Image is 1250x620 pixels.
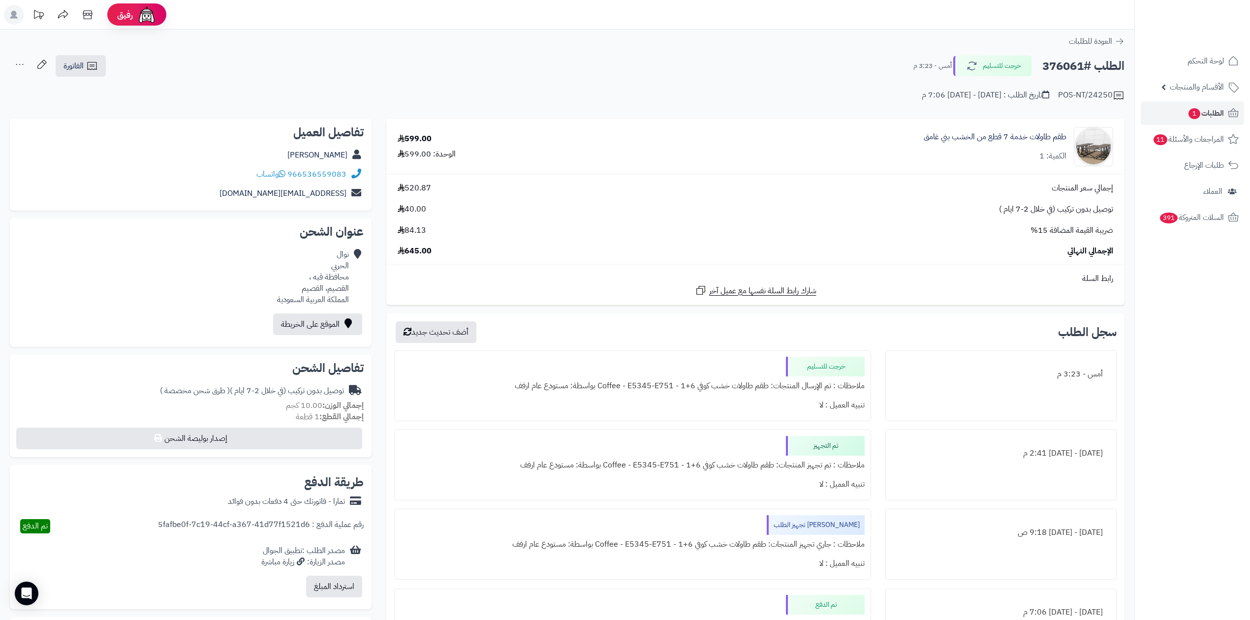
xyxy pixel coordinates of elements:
span: المراجعات والأسئلة [1153,132,1224,146]
span: العملاء [1203,185,1222,198]
div: [DATE] - [DATE] 9:18 ص [892,523,1110,542]
img: logo-2.png [1183,27,1241,47]
strong: إجمالي الوزن: [322,400,364,411]
div: تاريخ الطلب : [DATE] - [DATE] 7:06 م [922,90,1049,101]
span: طلبات الإرجاع [1184,158,1224,172]
div: POS-NT/24250 [1058,90,1125,101]
span: الطلبات [1187,106,1224,120]
a: الطلبات1 [1141,101,1244,125]
span: الإجمالي النهائي [1067,246,1113,257]
a: العملاء [1141,180,1244,203]
h2: تفاصيل العميل [18,126,364,138]
span: 391 [1160,213,1178,223]
div: أمس - 3:23 م [892,365,1110,384]
img: ai-face.png [137,5,156,25]
div: تنبيه العميل : لا [401,396,865,415]
span: شارك رابط السلة نفسها مع عميل آخر [709,285,816,297]
button: خرجت للتسليم [953,56,1032,76]
span: 40.00 [398,204,426,215]
span: 84.13 [398,225,426,236]
span: العودة للطلبات [1069,35,1112,47]
button: أضف تحديث جديد [396,321,476,343]
img: 1753770575-1-90x90.jpg [1074,127,1113,166]
div: نوال الحربي محافظة قبه ، القصيم، القصيم المملكة العربية السعودية [277,249,349,305]
a: الموقع على الخريطة [273,313,362,335]
div: تنبيه العميل : لا [401,475,865,494]
a: الفاتورة [56,55,106,77]
div: Open Intercom Messenger [15,582,38,605]
span: توصيل بدون تركيب (في خلال 2-7 ايام ) [999,204,1113,215]
div: ملاحظات : تم تجهيز المنتجات: طقم طاولات خشب كوفي 6+1 - Coffee - E5345-E751 بواسطة: مستودع عام ارفف [401,456,865,475]
small: 10.00 كجم [286,400,364,411]
span: رفيق [117,9,133,21]
a: 966536559083 [287,168,346,180]
a: العودة للطلبات [1069,35,1125,47]
span: الأقسام والمنتجات [1170,80,1224,94]
span: ضريبة القيمة المضافة 15% [1031,225,1113,236]
h2: طريقة الدفع [304,476,364,488]
strong: إجمالي القطع: [319,411,364,423]
div: تم الدفع [786,595,865,615]
a: المراجعات والأسئلة11 [1141,127,1244,151]
div: تم التجهيز [786,436,865,456]
span: 645.00 [398,246,432,257]
h3: سجل الطلب [1058,326,1117,338]
div: مصدر الطلب :تطبيق الجوال [261,545,345,568]
a: طقم طاولات خدمة 7 قطع من الخشب بني غامق [924,131,1066,143]
div: [PERSON_NAME] تجهيز الطلب [767,515,865,535]
span: 520.87 [398,183,431,194]
div: تنبيه العميل : لا [401,554,865,573]
div: ملاحظات : تم الإرسال المنتجات: طقم طاولات خشب كوفي 6+1 - Coffee - E5345-E751 بواسطة: مستودع عام ارفف [401,376,865,396]
span: لوحة التحكم [1187,54,1224,68]
a: واتساب [256,168,285,180]
small: 1 قطعة [296,411,364,423]
div: رابط السلة [390,273,1121,284]
a: [PERSON_NAME] [287,149,347,161]
h2: تفاصيل الشحن [18,362,364,374]
span: السلات المتروكة [1159,211,1224,224]
small: أمس - 3:23 م [913,61,952,71]
button: استرداد المبلغ [306,576,362,597]
div: خرجت للتسليم [786,357,865,376]
button: إصدار بوليصة الشحن [16,428,362,449]
div: رقم عملية الدفع : 5fafbe0f-7c19-44cf-a367-41d77f1521d6 [158,519,364,533]
div: [DATE] - [DATE] 2:41 م [892,444,1110,463]
a: تحديثات المنصة [26,5,51,27]
div: توصيل بدون تركيب (في خلال 2-7 ايام ) [160,385,344,397]
span: تم الدفع [23,520,48,532]
h2: الطلب #376061 [1042,56,1125,76]
div: مصدر الزيارة: زيارة مباشرة [261,557,345,568]
div: تمارا - فاتورتك حتى 4 دفعات بدون فوائد [228,496,345,507]
a: شارك رابط السلة نفسها مع عميل آخر [695,284,816,297]
a: السلات المتروكة391 [1141,206,1244,229]
div: 599.00 [398,133,432,145]
h2: عنوان الشحن [18,226,364,238]
div: الوحدة: 599.00 [398,149,456,160]
a: طلبات الإرجاع [1141,154,1244,177]
span: الفاتورة [63,60,84,72]
span: إجمالي سعر المنتجات [1052,183,1113,194]
a: لوحة التحكم [1141,49,1244,73]
div: ملاحظات : جاري تجهيز المنتجات: طقم طاولات خشب كوفي 6+1 - Coffee - E5345-E751 بواسطة: مستودع عام ارفف [401,535,865,554]
div: الكمية: 1 [1039,151,1066,162]
a: [EMAIL_ADDRESS][DOMAIN_NAME] [219,187,346,199]
span: ( طرق شحن مخصصة ) [160,385,230,397]
span: 1 [1188,108,1200,119]
span: 11 [1154,134,1167,145]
